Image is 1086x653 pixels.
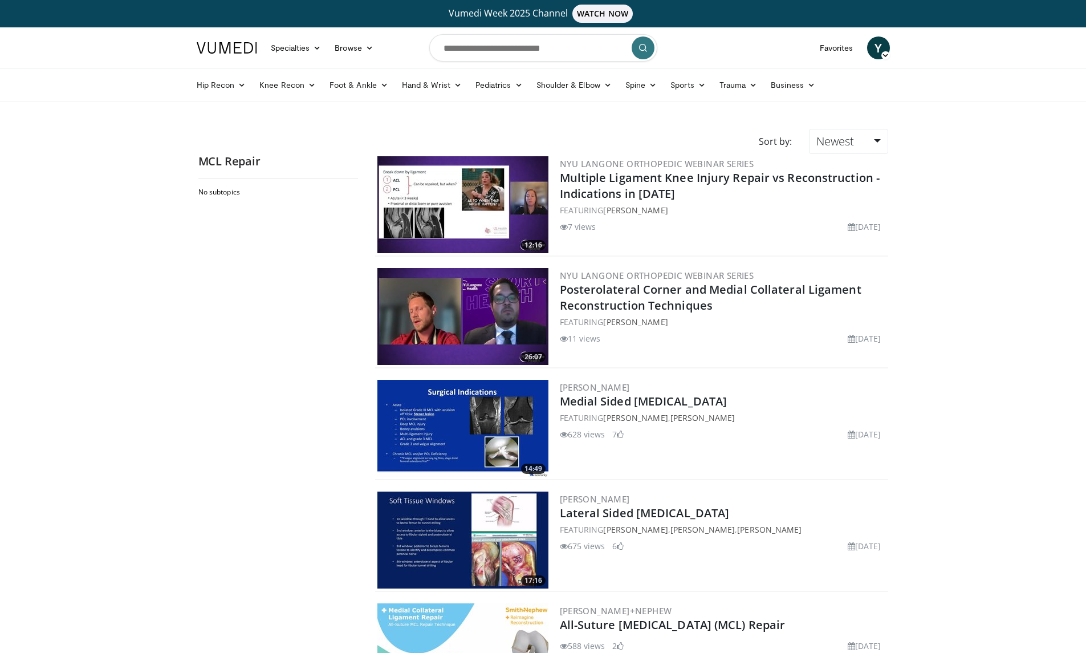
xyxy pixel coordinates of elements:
a: Sports [664,74,713,96]
a: Trauma [713,74,764,96]
li: 588 views [560,640,605,652]
span: Newest [816,133,854,149]
a: Pediatrics [469,74,530,96]
a: [PERSON_NAME] [603,412,668,423]
div: FEATURING [560,204,886,216]
a: Posterolateral Corner and Medial Collateral Ligament Reconstruction Techniques [560,282,861,313]
a: [PERSON_NAME] [603,524,668,535]
div: FEATURING , [560,412,886,424]
span: 26:07 [521,352,546,362]
a: Hip Recon [190,74,253,96]
a: 26:07 [377,268,548,365]
a: 12:16 [377,156,548,253]
a: Favorites [813,36,860,59]
a: Lateral Sided [MEDICAL_DATA] [560,505,730,521]
a: [PERSON_NAME] [603,205,668,216]
a: Foot & Ankle [323,74,395,96]
input: Search topics, interventions [429,34,657,62]
a: Knee Recon [253,74,323,96]
li: [DATE] [848,332,881,344]
span: 17:16 [521,575,546,586]
li: [DATE] [848,428,881,440]
a: Newest [809,129,888,154]
a: NYU Langone Orthopedic Webinar Series [560,158,754,169]
a: All-Suture [MEDICAL_DATA] (MCL) Repair [560,617,786,632]
span: WATCH NOW [572,5,633,23]
a: [PERSON_NAME] [737,524,802,535]
img: 1093b870-8a95-4b77-8e14-87309390d0f5.300x170_q85_crop-smart_upscale.jpg [377,380,548,477]
li: 2 [612,640,624,652]
li: 11 views [560,332,601,344]
span: 12:16 [521,240,546,250]
a: Browse [328,36,380,59]
a: Hand & Wrist [395,74,469,96]
a: 17:16 [377,492,548,589]
a: Specialties [264,36,328,59]
div: FEATURING [560,316,886,328]
div: FEATURING , , [560,524,886,536]
a: Vumedi Week 2025 ChannelWATCH NOW [198,5,888,23]
li: 628 views [560,428,605,440]
li: 6 [612,540,624,552]
a: NYU Langone Orthopedic Webinar Series [560,270,754,281]
a: Business [764,74,822,96]
li: 7 views [560,221,596,233]
a: Spine [619,74,664,96]
img: 1f0fde14-1ea8-48c2-82da-c65aa79dfc86.300x170_q85_crop-smart_upscale.jpg [377,156,548,253]
h2: MCL Repair [198,154,358,169]
li: [DATE] [848,640,881,652]
img: VuMedi Logo [197,42,257,54]
a: Multiple Ligament Knee Injury Repair vs Reconstruction - Indications in [DATE] [560,170,880,201]
a: [PERSON_NAME] [560,382,630,393]
span: 14:49 [521,464,546,474]
li: [DATE] [848,540,881,552]
a: Y [867,36,890,59]
a: [PERSON_NAME]+Nephew [560,605,672,617]
li: [DATE] [848,221,881,233]
a: 14:49 [377,380,548,477]
a: [PERSON_NAME] [670,524,735,535]
a: [PERSON_NAME] [603,317,668,327]
li: 7 [612,428,624,440]
a: Shoulder & Elbow [530,74,619,96]
a: [PERSON_NAME] [560,493,630,505]
h2: No subtopics [198,188,355,197]
div: Sort by: [750,129,800,154]
li: 675 views [560,540,605,552]
img: 7753dcb8-cd07-4147-b37c-1b502e1576b2.300x170_q85_crop-smart_upscale.jpg [377,492,548,589]
img: 41f91c1a-4b04-4ada-b60d-9d46265df08e.300x170_q85_crop-smart_upscale.jpg [377,268,548,365]
a: [PERSON_NAME] [670,412,735,423]
a: Medial Sided [MEDICAL_DATA] [560,394,727,409]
